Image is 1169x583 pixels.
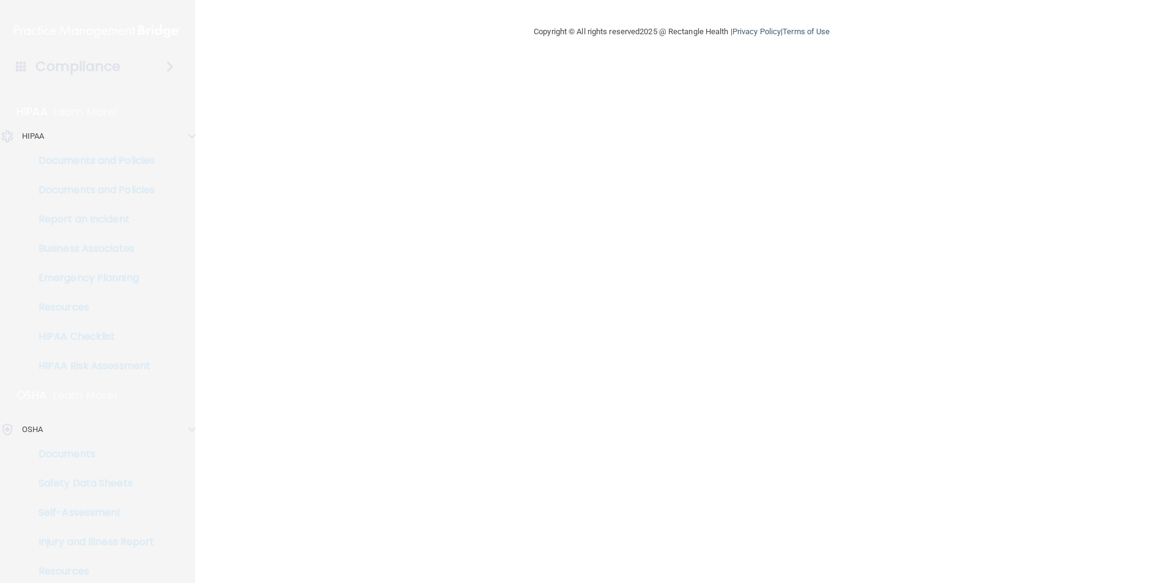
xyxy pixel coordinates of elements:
[8,448,175,460] p: Documents
[14,19,180,43] img: PMB logo
[783,27,830,36] a: Terms of Use
[8,360,175,372] p: HIPAA Risk Assessment
[8,213,175,226] p: Report an Incident
[8,272,175,284] p: Emergency Planning
[17,388,47,403] p: OSHA
[8,565,175,577] p: Resources
[22,129,45,144] p: HIPAA
[22,422,43,437] p: OSHA
[8,331,175,343] p: HIPAA Checklist
[35,58,120,75] h4: Compliance
[8,243,175,255] p: Business Associates
[17,105,48,119] p: HIPAA
[54,105,119,119] p: Learn More!
[8,507,175,519] p: Self-Assessment
[732,27,781,36] a: Privacy Policy
[8,477,175,490] p: Safety Data Sheets
[8,301,175,313] p: Resources
[8,184,175,196] p: Documents and Policies
[8,155,175,167] p: Documents and Policies
[53,388,118,403] p: Learn More!
[459,12,905,51] div: Copyright © All rights reserved 2025 @ Rectangle Health | |
[8,536,175,548] p: Injury and Illness Report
